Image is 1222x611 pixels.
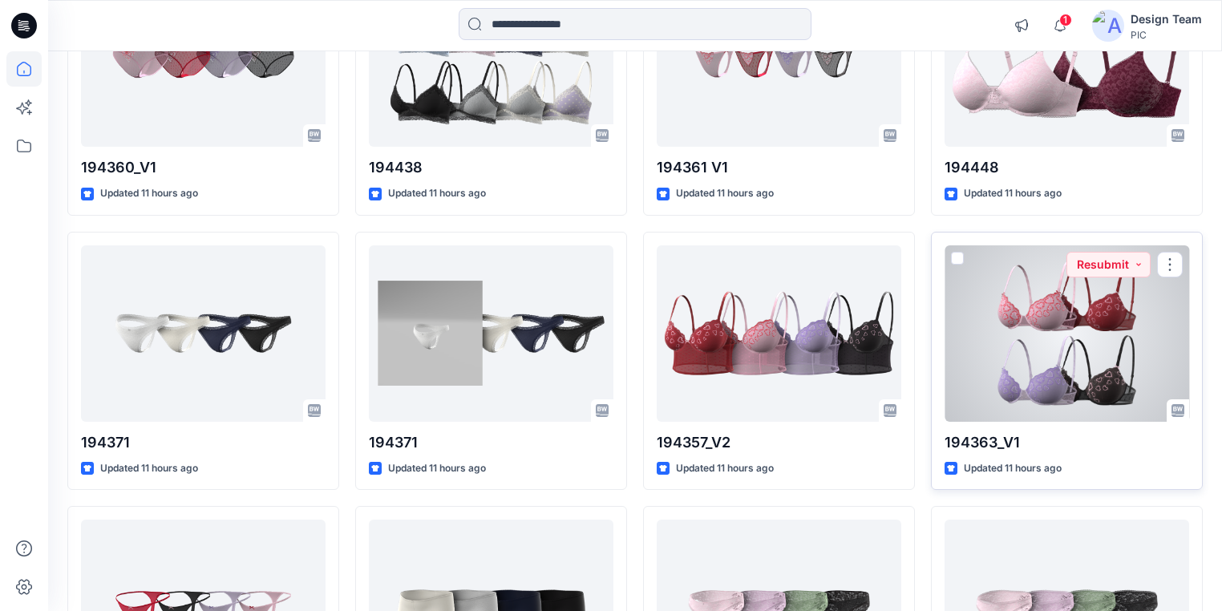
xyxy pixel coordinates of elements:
p: 194448 [945,156,1189,179]
p: 194357_V2 [657,431,901,454]
span: 1 [1059,14,1072,26]
p: Updated 11 hours ago [100,185,198,202]
a: 194371 [369,245,613,422]
p: Updated 11 hours ago [964,460,1062,477]
p: Updated 11 hours ago [100,460,198,477]
a: 194363_V1 [945,245,1189,422]
p: Updated 11 hours ago [676,460,774,477]
p: 194361 V1 [657,156,901,179]
p: Updated 11 hours ago [964,185,1062,202]
a: 194357_V2 [657,245,901,422]
a: 194371 [81,245,326,422]
img: avatar [1092,10,1124,42]
p: Updated 11 hours ago [676,185,774,202]
p: 194363_V1 [945,431,1189,454]
p: 194371 [369,431,613,454]
div: Design Team [1131,10,1202,29]
p: Updated 11 hours ago [388,460,486,477]
p: Updated 11 hours ago [388,185,486,202]
p: 194360_V1 [81,156,326,179]
p: 194371 [81,431,326,454]
div: PIC [1131,29,1202,41]
p: 194438 [369,156,613,179]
